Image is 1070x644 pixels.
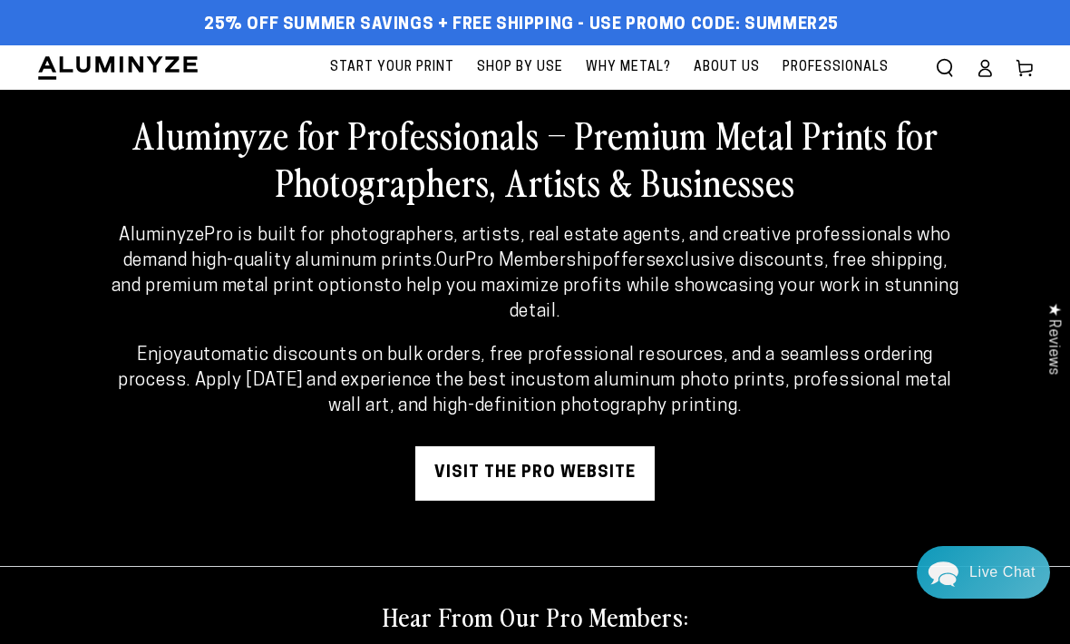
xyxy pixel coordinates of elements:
[917,546,1050,599] div: Chat widget toggle
[773,45,898,90] a: Professionals
[415,446,655,501] a: visit the pro website
[694,56,760,79] span: About Us
[1036,288,1070,389] div: Click to open Judge.me floating reviews tab
[783,56,889,79] span: Professionals
[586,56,671,79] span: Why Metal?
[969,546,1036,599] div: Contact Us Directly
[577,45,680,90] a: Why Metal?
[204,15,839,35] span: 25% off Summer Savings + Free Shipping - Use Promo Code: SUMMER25
[36,111,1034,205] h2: Aluminyze for Professionals – Premium Metal Prints for Photographers, Artists & Businesses
[118,346,933,390] strong: automatic discounts on bulk orders, free professional resources, and a seamless ordering process
[119,227,951,270] strong: AluminyzePro is built for photographers, artists, real estate agents, and creative professionals ...
[383,600,688,632] h2: Hear From Our Pro Members:
[321,45,463,90] a: Start Your Print
[112,343,959,419] p: Enjoy . Apply [DATE] and experience the best in
[112,223,959,325] p: Our offers to help you maximize profits while showcasing your work in stunning detail.
[925,48,965,88] summary: Search our site
[685,45,769,90] a: About Us
[468,45,572,90] a: Shop By Use
[465,252,602,270] strong: Pro Membership
[477,56,563,79] span: Shop By Use
[330,56,454,79] span: Start Your Print
[328,372,952,415] strong: custom aluminum photo prints, professional metal wall art, and high-definition photography printing.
